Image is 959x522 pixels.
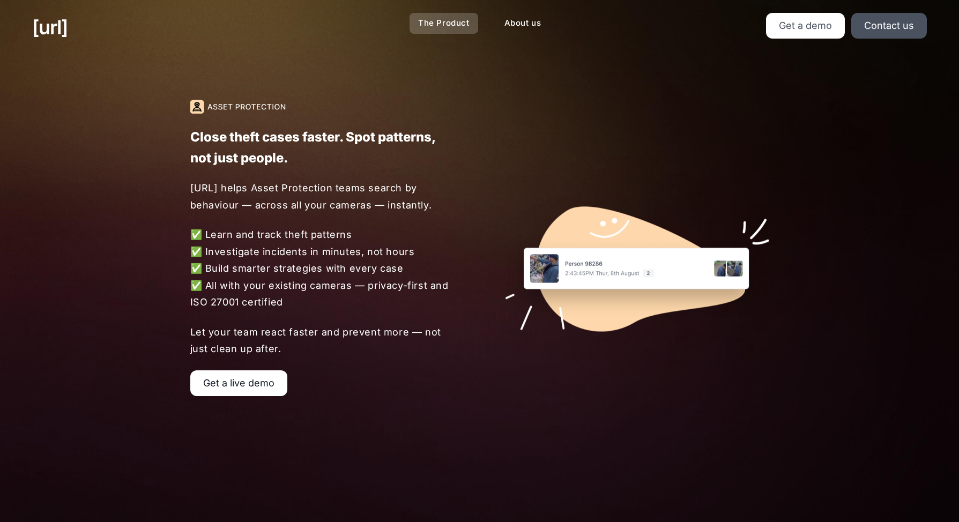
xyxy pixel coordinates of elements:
[190,180,455,213] span: [URL] helps Asset Protection teams search by behaviour — across all your cameras — instantly.
[766,13,845,39] a: Get a demo
[851,13,927,39] a: Contact us
[410,13,478,34] a: The Product
[190,126,454,168] p: Close theft cases faster. Spot patterns, not just people.
[190,370,287,396] a: Get a live demo
[190,324,455,357] span: Let your team react faster and prevent more — not just clean up after.
[496,13,550,34] a: About us
[190,226,455,311] span: ✅ Learn and track theft patterns ✅ Investigate incidents in minutes, not hours ✅ Build smarter st...
[32,13,68,42] a: [URL]
[289,45,324,54] span: Last Name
